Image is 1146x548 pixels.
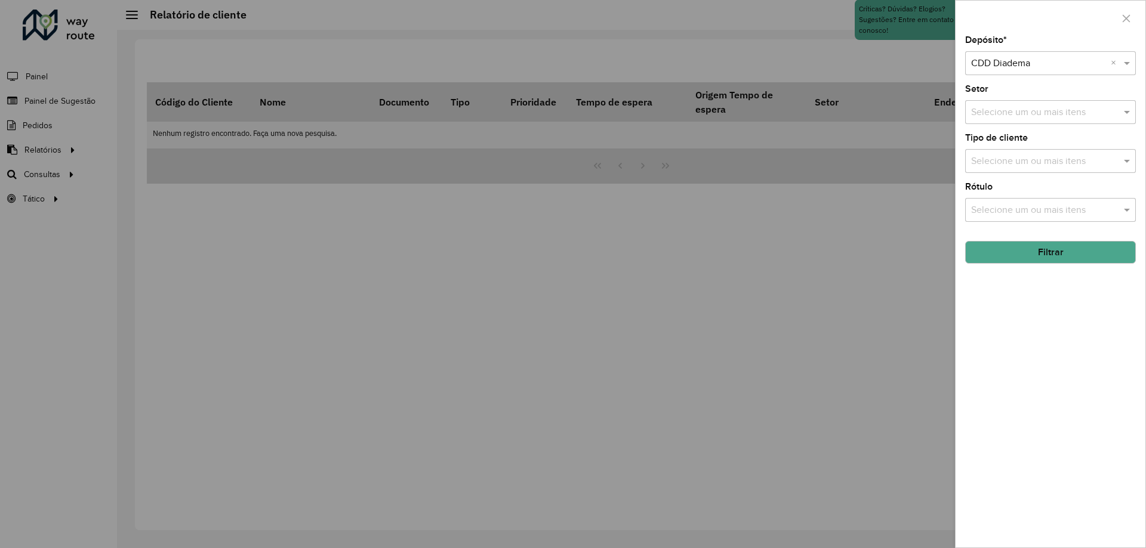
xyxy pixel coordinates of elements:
[965,33,1007,47] label: Depósito
[965,241,1136,264] button: Filtrar
[965,82,988,96] label: Setor
[1111,56,1121,70] span: Clear all
[965,179,993,194] label: Rótulo
[965,131,1028,145] label: Tipo de cliente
